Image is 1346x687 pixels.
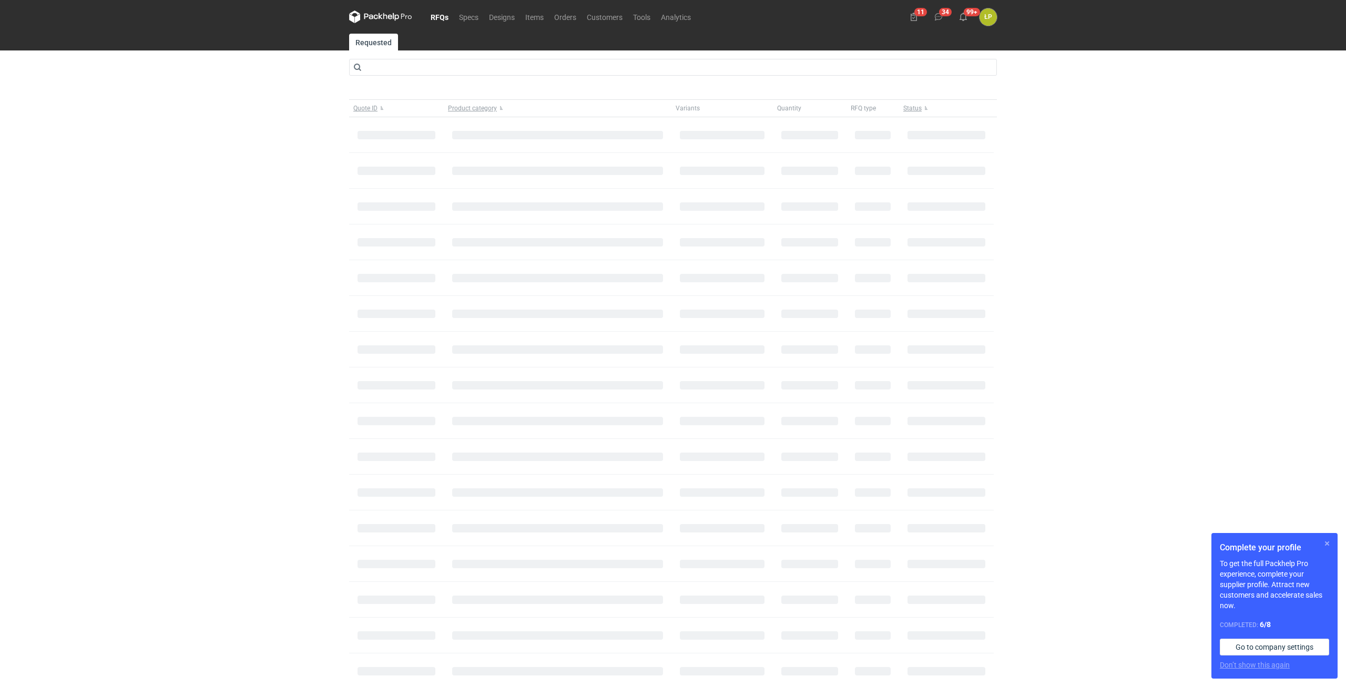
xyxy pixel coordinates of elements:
button: ŁP [980,8,997,26]
span: Quote ID [353,104,378,112]
span: Product category [448,104,497,112]
button: Don’t show this again [1220,660,1290,670]
span: Status [903,104,922,112]
span: Quantity [777,104,801,112]
div: Completed: [1220,619,1329,630]
a: Customers [582,11,628,23]
button: 11 [905,8,922,25]
p: To get the full Packhelp Pro experience, complete your supplier profile. Attract new customers an... [1220,558,1329,611]
a: Go to company settings [1220,639,1329,655]
div: Łukasz Postawa [980,8,997,26]
strong: 6 / 8 [1260,620,1271,629]
button: Status [899,100,994,117]
h1: Complete your profile [1220,541,1329,554]
a: Tools [628,11,656,23]
button: Product category [444,100,671,117]
a: Analytics [656,11,696,23]
a: Designs [484,11,520,23]
svg: Packhelp Pro [349,11,412,23]
span: RFQ type [851,104,876,112]
a: Specs [454,11,484,23]
button: Skip for now [1321,537,1333,550]
a: Orders [549,11,582,23]
a: Requested [349,34,398,50]
span: Variants [676,104,700,112]
a: Items [520,11,549,23]
button: Quote ID [349,100,444,117]
button: 99+ [955,8,972,25]
a: RFQs [425,11,454,23]
button: 34 [930,8,947,25]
